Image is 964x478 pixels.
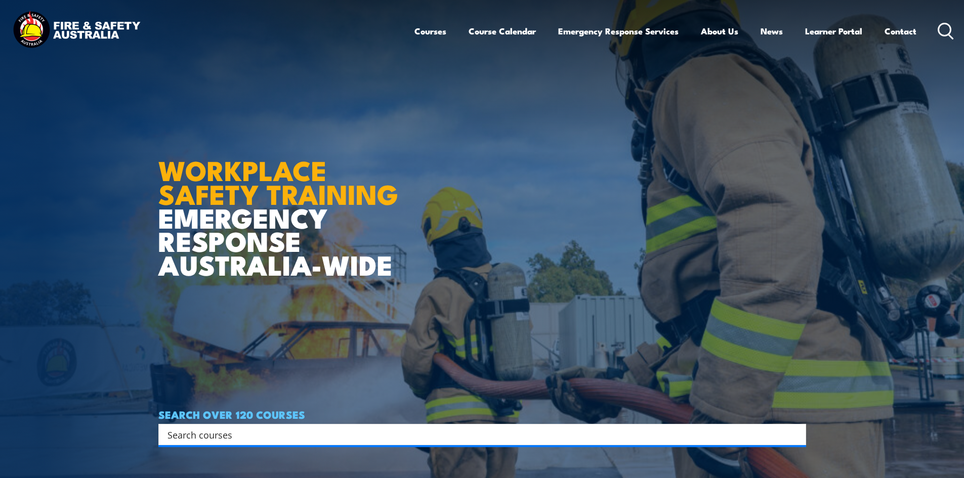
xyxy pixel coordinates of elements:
[788,427,803,442] button: Search magnifier button
[170,427,786,442] form: Search form
[158,148,398,214] strong: WORKPLACE SAFETY TRAINING
[885,18,916,45] a: Contact
[558,18,679,45] a: Emergency Response Services
[469,18,536,45] a: Course Calendar
[701,18,738,45] a: About Us
[761,18,783,45] a: News
[167,427,784,442] input: Search input
[158,133,406,276] h1: EMERGENCY RESPONSE AUSTRALIA-WIDE
[805,18,862,45] a: Learner Portal
[414,18,446,45] a: Courses
[158,409,806,420] h4: SEARCH OVER 120 COURSES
